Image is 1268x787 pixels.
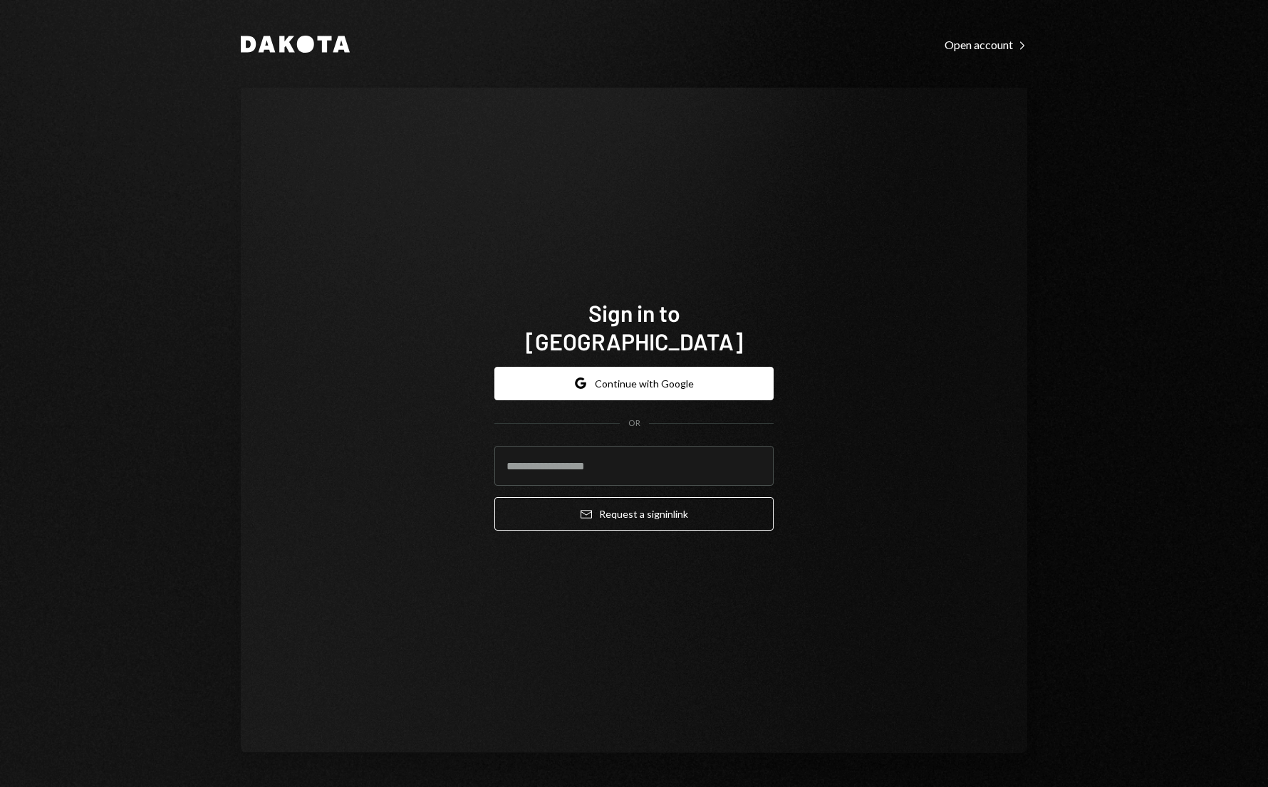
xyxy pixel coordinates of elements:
[945,36,1027,52] a: Open account
[494,298,774,355] h1: Sign in to [GEOGRAPHIC_DATA]
[628,417,640,429] div: OR
[945,38,1027,52] div: Open account
[494,497,774,531] button: Request a signinlink
[494,367,774,400] button: Continue with Google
